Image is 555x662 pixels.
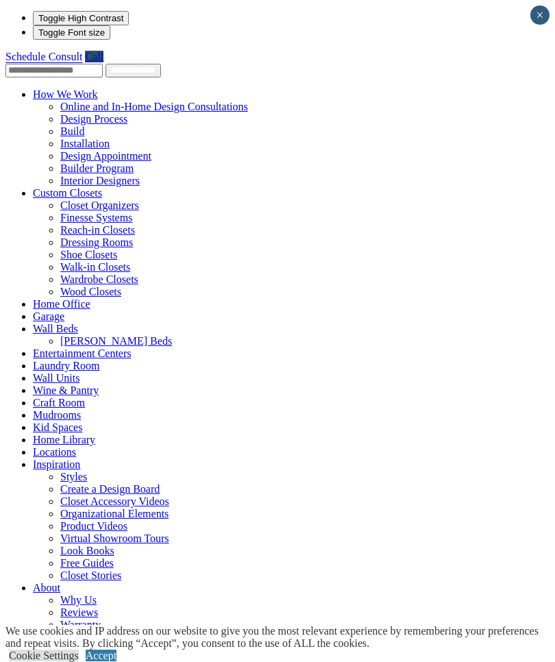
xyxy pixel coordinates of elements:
[60,138,110,149] a: Installation
[60,113,127,125] a: Design Process
[60,520,127,532] a: Product Videos
[33,88,98,100] a: How We Work
[60,471,87,482] a: Styles
[33,347,132,359] a: Entertainment Centers
[86,650,116,661] a: Accept
[33,310,64,322] a: Garage
[60,249,117,260] a: Shoe Closets
[60,557,114,569] a: Free Guides
[85,51,103,62] a: Call
[33,323,78,334] a: Wall Beds
[60,606,98,618] a: Reviews
[33,11,129,25] button: Toggle High Contrast
[60,483,160,495] a: Create a Design Board
[60,150,151,162] a: Design Appointment
[5,51,82,62] a: Schedule Consult
[60,569,121,581] a: Closet Stories
[60,261,130,273] a: Walk-in Closets
[60,175,140,186] a: Interior Designers
[33,421,82,433] a: Kid Spaces
[5,64,103,77] input: Enter your Zip code
[33,446,76,458] a: Locations
[60,495,169,507] a: Closet Accessory Videos
[38,13,123,23] span: Toggle High Contrast
[33,409,81,421] a: Mudrooms
[38,27,105,38] span: Toggle Font size
[9,650,79,661] a: Cookie Settings
[33,582,60,593] a: About
[33,397,85,408] a: Craft Room
[33,372,79,384] a: Wall Units
[106,64,161,77] input: Submit button for Find Location
[60,545,114,556] a: Look Books
[60,224,135,236] a: Reach-in Closets
[33,360,99,371] a: Laundry Room
[33,298,90,310] a: Home Office
[33,434,95,445] a: Home Library
[5,625,555,650] div: We use cookies and IP address on our website to give you the most relevant experience by remember...
[60,125,85,137] a: Build
[60,101,248,112] a: Online and In-Home Design Consultations
[60,162,134,174] a: Builder Program
[60,212,132,223] a: Finesse Systems
[60,273,138,285] a: Wardrobe Closets
[33,25,110,40] button: Toggle Font size
[33,458,80,470] a: Inspiration
[60,508,169,519] a: Organizational Elements
[60,594,97,606] a: Why Us
[60,236,133,248] a: Dressing Rooms
[60,199,139,211] a: Closet Organizers
[60,286,121,297] a: Wood Closets
[60,335,172,347] a: [PERSON_NAME] Beds
[33,187,102,199] a: Custom Closets
[530,5,550,25] button: Close
[60,532,169,544] a: Virtual Showroom Tours
[33,384,99,396] a: Wine & Pantry
[60,619,101,630] a: Warranty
